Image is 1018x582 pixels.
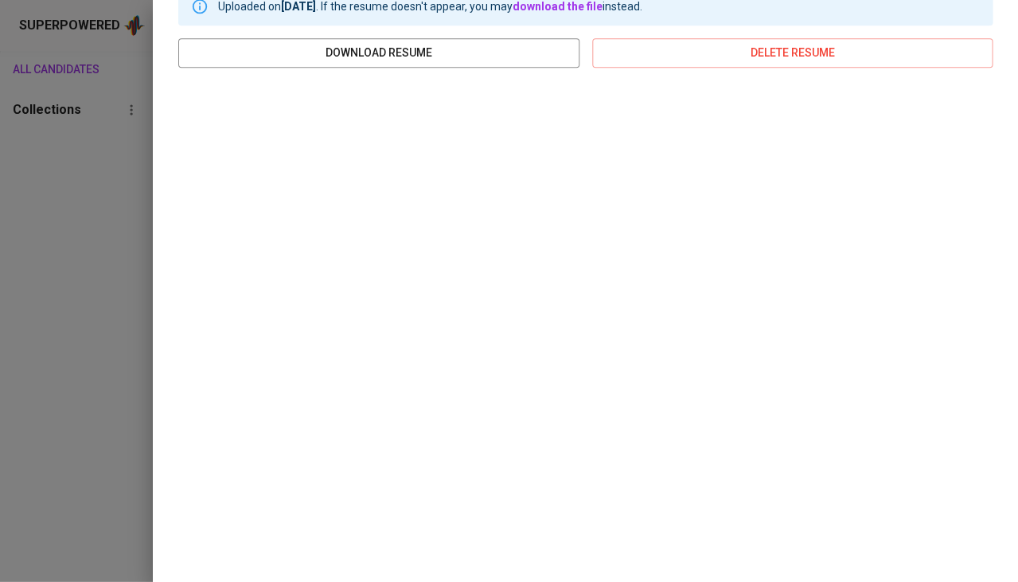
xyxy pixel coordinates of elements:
button: download resume [178,38,579,68]
span: delete resume [605,43,981,63]
button: delete resume [592,38,993,68]
iframe: c165f07f7e8f8ffc2a464c85c822df27.pdf [178,80,993,558]
span: download resume [191,43,567,63]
